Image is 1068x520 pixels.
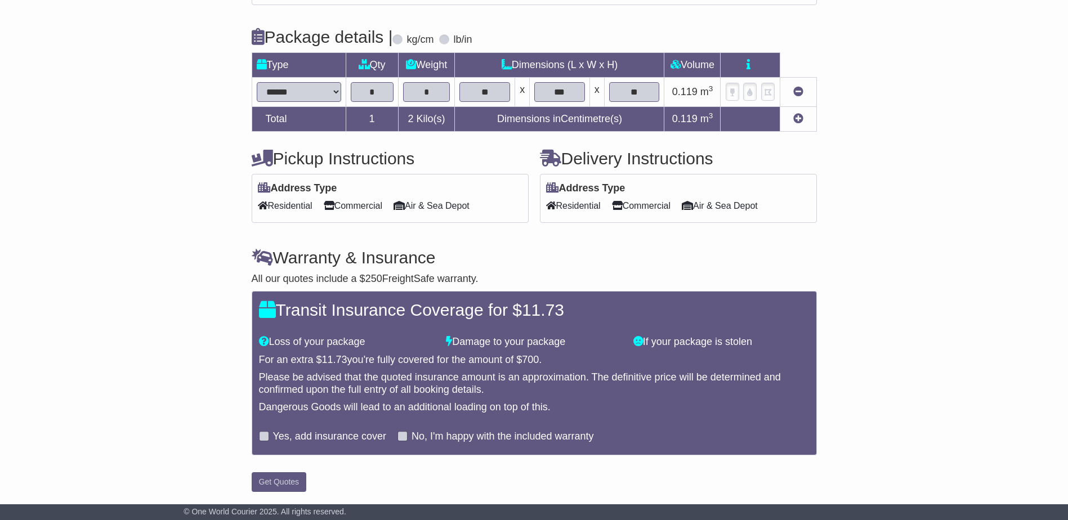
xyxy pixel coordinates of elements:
h4: Warranty & Insurance [252,248,817,267]
div: If your package is stolen [628,336,815,348]
td: Total [252,106,346,131]
span: Air & Sea Depot [682,197,758,214]
div: Damage to your package [440,336,628,348]
span: 700 [522,354,539,365]
span: 2 [408,113,413,124]
span: Residential [258,197,312,214]
span: 0.119 [672,113,698,124]
div: All our quotes include a $ FreightSafe warranty. [252,273,817,285]
label: Yes, add insurance cover [273,431,386,443]
label: Address Type [258,182,337,195]
span: 11.73 [522,301,564,319]
h4: Pickup Instructions [252,149,529,168]
sup: 3 [709,84,713,93]
a: Add new item [793,113,803,124]
td: 1 [346,106,398,131]
td: Dimensions (L x W x H) [455,52,664,77]
h4: Transit Insurance Coverage for $ [259,301,810,319]
div: Please be advised that the quoted insurance amount is an approximation. The definitive price will... [259,371,810,396]
span: m [700,113,713,124]
span: 11.73 [322,354,347,365]
label: No, I'm happy with the included warranty [412,431,594,443]
td: Kilo(s) [398,106,455,131]
label: Address Type [546,182,625,195]
td: Type [252,52,346,77]
td: x [589,77,604,106]
h4: Delivery Instructions [540,149,817,168]
td: x [515,77,530,106]
span: Commercial [612,197,671,214]
div: Dangerous Goods will lead to an additional loading on top of this. [259,401,810,414]
h4: Package details | [252,28,393,46]
label: kg/cm [406,34,434,46]
span: Commercial [324,197,382,214]
span: © One World Courier 2025. All rights reserved. [184,507,346,516]
span: 250 [365,273,382,284]
span: 0.119 [672,86,698,97]
div: For an extra $ you're fully covered for the amount of $ . [259,354,810,366]
span: Residential [546,197,601,214]
td: Dimensions in Centimetre(s) [455,106,664,131]
div: Loss of your package [253,336,441,348]
td: Volume [664,52,721,77]
span: m [700,86,713,97]
button: Get Quotes [252,472,307,492]
span: Air & Sea Depot [394,197,470,214]
td: Weight [398,52,455,77]
sup: 3 [709,111,713,120]
a: Remove this item [793,86,803,97]
label: lb/in [453,34,472,46]
td: Qty [346,52,398,77]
